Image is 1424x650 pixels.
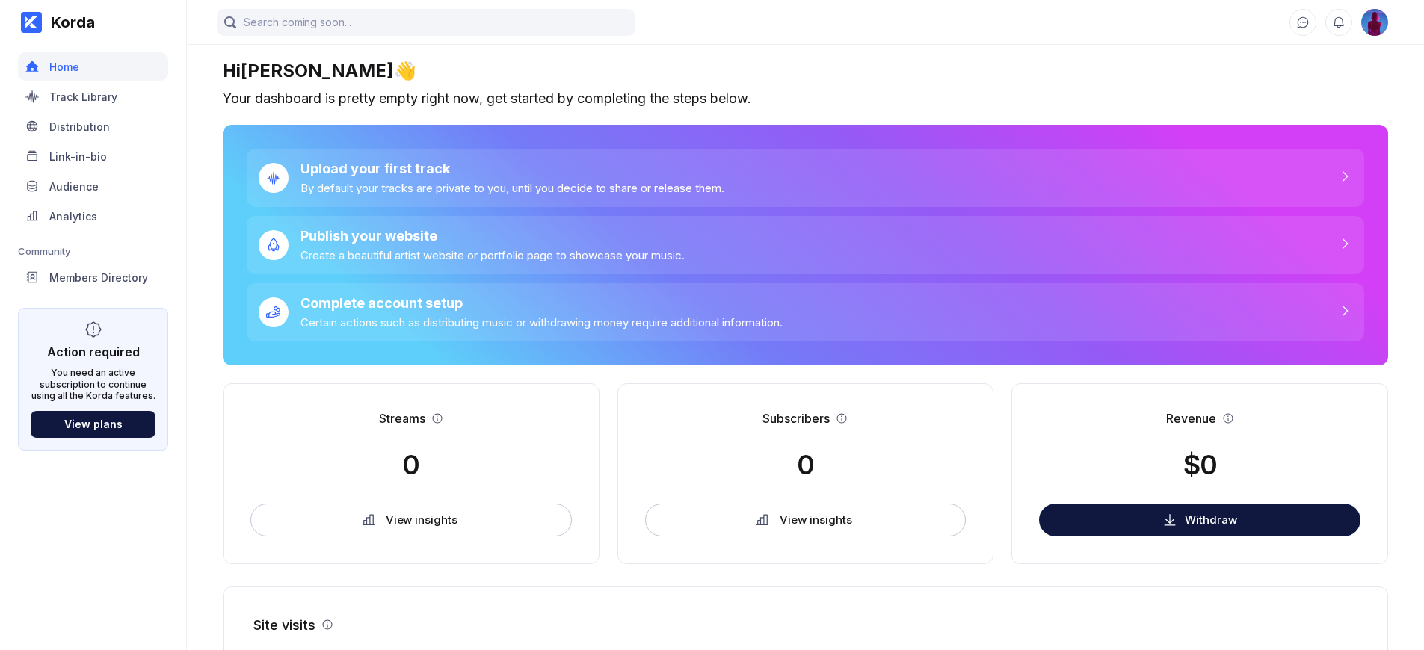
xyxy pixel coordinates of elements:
div: Link-in-bio [49,150,107,163]
div: View insights [386,513,457,527]
div: Distribution [49,120,110,133]
a: Complete account setupCertain actions such as distributing music or withdrawing money require add... [247,283,1364,341]
div: Audience [49,180,99,193]
div: View insights [780,513,851,527]
a: Analytics [18,202,168,232]
button: View insights [645,504,967,536]
a: Home [18,52,168,82]
div: Track Library [49,90,117,103]
div: Elina Grey [1361,9,1388,36]
div: Streams [379,411,425,426]
div: You need an active subscription to continue using all the Korda features. [31,367,155,402]
div: Hi [PERSON_NAME] 👋 [223,60,1388,81]
div: Withdraw [1185,513,1237,527]
button: View plans [31,411,155,438]
div: Korda [42,13,95,31]
div: Certain actions such as distributing music or withdrawing money require additional information. [300,315,783,329]
div: 0 [797,448,814,481]
div: Community [18,245,168,257]
a: Distribution [18,112,168,142]
div: Site visits [253,617,315,633]
div: View plans [64,418,123,430]
a: Upload your first trackBy default your tracks are private to you, until you decide to share or re... [247,149,1364,207]
div: Publish your website [300,228,685,244]
button: Withdraw [1039,504,1360,536]
div: Your dashboard is pretty empty right now, get started by completing the steps below. [223,90,1388,107]
div: 0 [402,448,419,481]
a: Audience [18,172,168,202]
button: View insights [250,504,572,536]
a: Publish your websiteCreate a beautiful artist website or portfolio page to showcase your music. [247,216,1364,274]
img: ab6761610000e5ebc5f62a32298ecb72347686b6 [1361,9,1388,36]
a: Members Directory [18,263,168,293]
div: Members Directory [49,271,148,284]
div: Complete account setup [300,295,783,311]
div: Analytics [49,210,97,223]
div: $0 [1183,448,1217,481]
a: Link-in-bio [18,142,168,172]
input: Search coming soon... [217,9,635,36]
div: Upload your first track [300,161,724,176]
div: By default your tracks are private to you, until you decide to share or release them. [300,181,724,195]
a: Track Library [18,82,168,112]
div: Create a beautiful artist website or portfolio page to showcase your music. [300,248,685,262]
div: Revenue [1166,411,1216,426]
div: Action required [47,344,140,359]
div: Subscribers [762,411,830,426]
div: Home [49,61,79,73]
